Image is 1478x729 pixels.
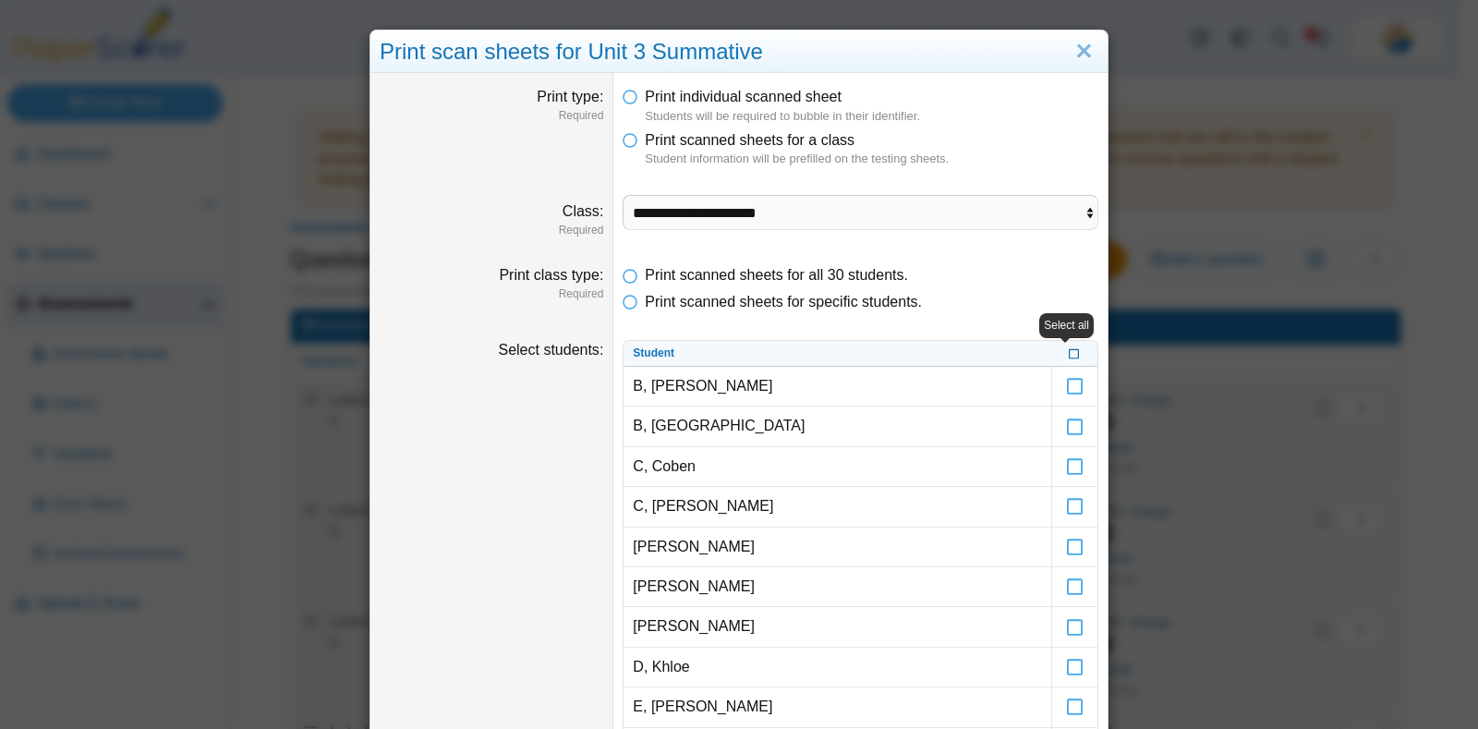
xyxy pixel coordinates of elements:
[645,294,922,310] span: Print scanned sheets for specific students.
[645,108,1098,125] dfn: Students will be required to bubble in their identifier.
[1070,36,1098,67] a: Close
[370,30,1108,74] div: Print scan sheets for Unit 3 Summative
[563,203,603,219] label: Class
[645,132,854,148] span: Print scanned sheets for a class
[645,267,908,283] span: Print scanned sheets for all 30 students.
[380,223,603,238] dfn: Required
[498,342,603,358] label: Select students
[624,648,1051,687] td: D, Khloe
[380,286,603,302] dfn: Required
[624,367,1051,407] td: B, [PERSON_NAME]
[537,89,603,104] label: Print type
[645,89,842,104] span: Print individual scanned sheet
[499,267,603,283] label: Print class type
[624,528,1051,567] td: [PERSON_NAME]
[624,607,1051,647] td: [PERSON_NAME]
[645,151,1098,167] dfn: Student information will be prefilled on the testing sheets.
[380,108,603,124] dfn: Required
[624,567,1051,607] td: [PERSON_NAME]
[1039,313,1094,338] div: Select all
[624,687,1051,727] td: E, [PERSON_NAME]
[624,341,1051,367] th: Student
[624,487,1051,527] td: C, [PERSON_NAME]
[624,447,1051,487] td: C, Coben
[624,407,1051,446] td: B, [GEOGRAPHIC_DATA]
